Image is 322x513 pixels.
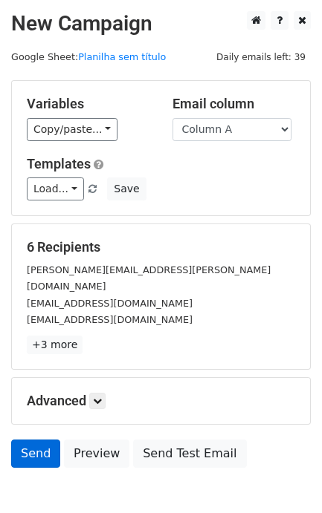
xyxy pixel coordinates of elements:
small: [EMAIL_ADDRESS][DOMAIN_NAME] [27,314,193,325]
a: Load... [27,177,84,200]
small: [PERSON_NAME][EMAIL_ADDRESS][PERSON_NAME][DOMAIN_NAME] [27,264,271,293]
small: [EMAIL_ADDRESS][DOMAIN_NAME] [27,298,193,309]
h5: Email column [173,96,296,112]
a: Send Test Email [133,440,246,468]
button: Save [107,177,146,200]
a: Planilha sem título [78,51,166,62]
h2: New Campaign [11,11,311,36]
a: Copy/paste... [27,118,117,141]
small: Google Sheet: [11,51,166,62]
div: Widget de chat [248,442,322,513]
a: Send [11,440,60,468]
a: Templates [27,156,91,171]
h5: Advanced [27,393,295,409]
h5: Variables [27,96,150,112]
iframe: Chat Widget [248,442,322,513]
a: Preview [64,440,129,468]
span: Daily emails left: 39 [211,49,311,65]
a: +3 more [27,336,83,354]
a: Daily emails left: 39 [211,51,311,62]
h5: 6 Recipients [27,239,295,255]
